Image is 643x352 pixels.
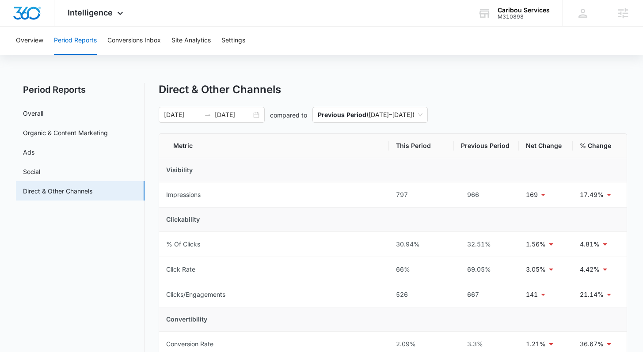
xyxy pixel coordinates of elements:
p: 4.81% [580,239,600,249]
input: End date [215,110,251,120]
p: 169 [526,190,538,200]
div: 2.09% [396,339,447,349]
div: 30.94% [396,239,447,249]
div: Impressions [166,190,201,200]
div: 66% [396,265,447,274]
p: 1.21% [526,339,546,349]
p: 36.67% [580,339,604,349]
span: to [204,111,211,118]
div: 69.05% [461,265,512,274]
h1: Direct & Other Channels [159,83,281,96]
button: Settings [221,26,245,55]
td: Convertibility [159,307,626,332]
p: 141 [526,290,538,299]
div: 667 [461,290,512,299]
td: Clickability [159,208,626,232]
p: 3.05% [526,265,546,274]
p: 4.42% [580,265,600,274]
span: Intelligence [68,8,113,17]
div: 3.3% [461,339,512,349]
div: account id [498,14,550,20]
button: Conversions Inbox [107,26,161,55]
a: Organic & Content Marketing [23,128,108,137]
a: Overall [23,109,43,118]
h2: Period Reports [16,83,145,96]
div: Click Rate [166,265,195,274]
div: Conversion Rate [166,339,213,349]
th: Metric [159,134,388,158]
th: Net Change [519,134,573,158]
div: account name [498,7,550,14]
button: Period Reports [54,26,97,55]
p: compared to [270,110,307,120]
button: Site Analytics [171,26,211,55]
input: Start date [164,110,201,120]
th: % Change [573,134,627,158]
a: Ads [23,148,34,157]
a: Social [23,167,40,176]
th: This Period [389,134,454,158]
div: % Of Clicks [166,239,200,249]
td: Visibility [159,158,626,182]
p: 17.49% [580,190,604,200]
span: swap-right [204,111,211,118]
div: Clicks/Engagements [166,290,225,299]
div: 797 [396,190,447,200]
div: 32.51% [461,239,512,249]
div: 526 [396,290,447,299]
button: Overview [16,26,43,55]
div: 966 [461,190,512,200]
p: 1.56% [526,239,546,249]
th: Previous Period [454,134,519,158]
a: Direct & Other Channels [23,186,92,196]
p: Previous Period [318,111,366,118]
p: 21.14% [580,290,604,299]
span: ( [DATE] – [DATE] ) [318,107,422,122]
